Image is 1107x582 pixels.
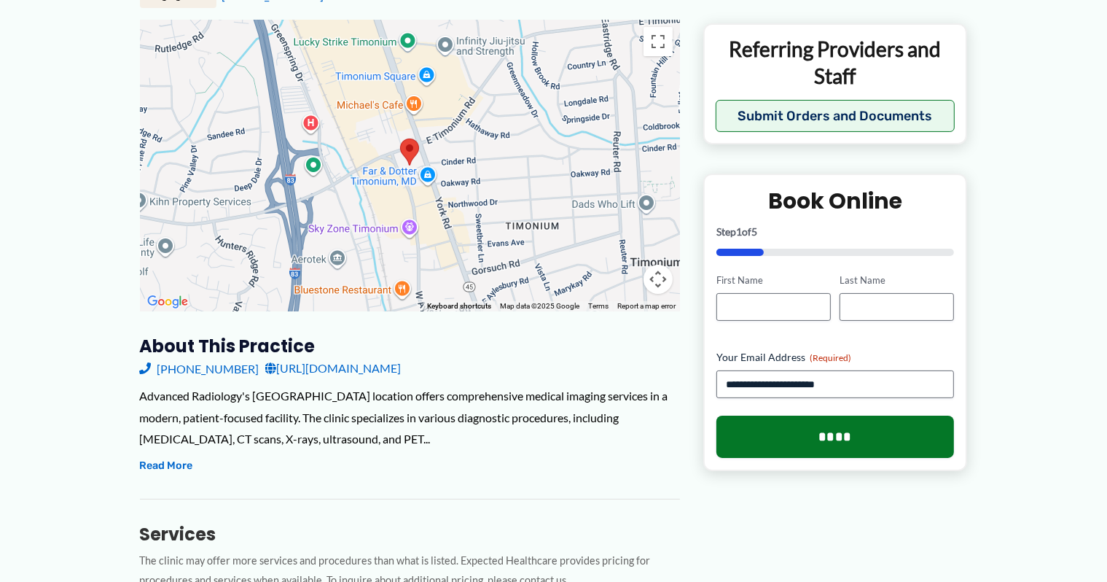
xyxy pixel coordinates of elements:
[644,27,673,56] button: Toggle fullscreen view
[716,227,955,237] p: Step of
[427,301,491,311] button: Keyboard shortcuts
[810,352,851,362] span: (Required)
[144,292,192,311] a: Open this area in Google Maps (opens a new window)
[265,357,402,379] a: [URL][DOMAIN_NAME]
[140,335,680,357] h3: About this practice
[588,302,609,310] a: Terms (opens in new tab)
[716,187,955,215] h2: Book Online
[140,385,680,450] div: Advanced Radiology's [GEOGRAPHIC_DATA] location offers comprehensive medical imaging services in ...
[751,225,757,238] span: 5
[716,349,955,364] label: Your Email Address
[144,292,192,311] img: Google
[716,100,955,132] button: Submit Orders and Documents
[644,265,673,294] button: Map camera controls
[140,457,193,475] button: Read More
[840,273,954,287] label: Last Name
[617,302,676,310] a: Report a map error
[140,523,680,546] h3: Services
[736,225,742,238] span: 1
[716,36,955,89] p: Referring Providers and Staff
[500,302,579,310] span: Map data ©2025 Google
[140,357,259,379] a: [PHONE_NUMBER]
[716,273,831,287] label: First Name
